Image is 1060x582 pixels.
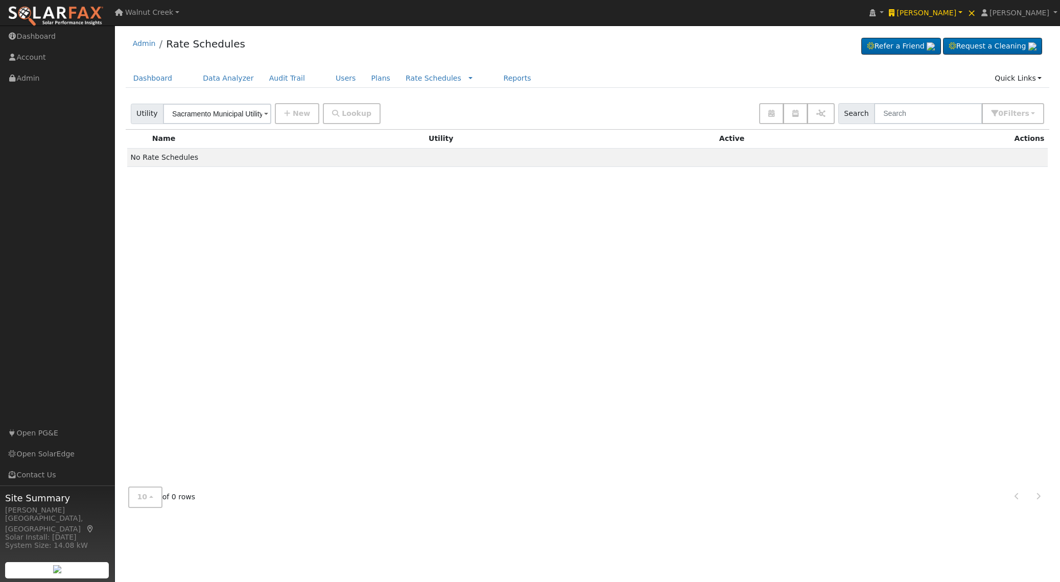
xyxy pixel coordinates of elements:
button: 0Filters [982,103,1044,124]
th: Actions [1011,130,1048,148]
span: Utility [131,104,164,124]
a: Rate Schedules [166,38,245,50]
span: 10 [137,493,148,501]
div: of 0 rows [128,487,196,507]
a: Refer a Friend [861,38,941,55]
div: System Size: 14.08 kW [5,540,109,551]
span: Site Summary [5,491,109,505]
div: [PERSON_NAME] [5,505,109,516]
img: retrieve [927,42,935,51]
button: 10 [128,487,162,507]
a: Map [86,525,95,533]
a: Admin [133,39,156,47]
th: Active [716,130,1011,148]
a: Request a Cleaning [943,38,1042,55]
a: Rate Schedules [406,74,461,82]
button: New [275,103,319,124]
a: Dashboard [126,69,180,88]
a: Users [328,69,364,88]
img: retrieve [53,565,61,573]
a: Reports [496,69,538,88]
td: No Rate Schedules [127,148,1048,166]
span: Walnut Creek [125,8,173,16]
button: Edit Seasons [759,103,784,124]
span: New [293,109,310,117]
th: Utility [425,130,716,148]
input: Select a Utility [163,104,271,124]
span: Filter [1003,109,1029,117]
span: × [968,7,976,19]
a: Plans [364,69,398,88]
img: retrieve [1028,42,1037,51]
button: Assign Aliases [807,103,835,124]
button: Lookup [323,103,381,124]
a: Audit Trail [262,69,313,88]
img: SolarFax [8,6,104,27]
a: Data Analyzer [195,69,262,88]
th: Name [149,130,425,148]
span: Lookup [342,109,371,117]
button: Edit Period names [783,103,808,124]
a: Quick Links [987,69,1049,88]
div: [GEOGRAPHIC_DATA], [GEOGRAPHIC_DATA] [5,513,109,535]
span: [PERSON_NAME] [897,9,956,17]
input: Search [874,103,982,124]
div: Solar Install: [DATE] [5,532,109,543]
span: Search [838,103,875,124]
span: [PERSON_NAME] [990,9,1049,17]
span: s [1025,109,1029,117]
